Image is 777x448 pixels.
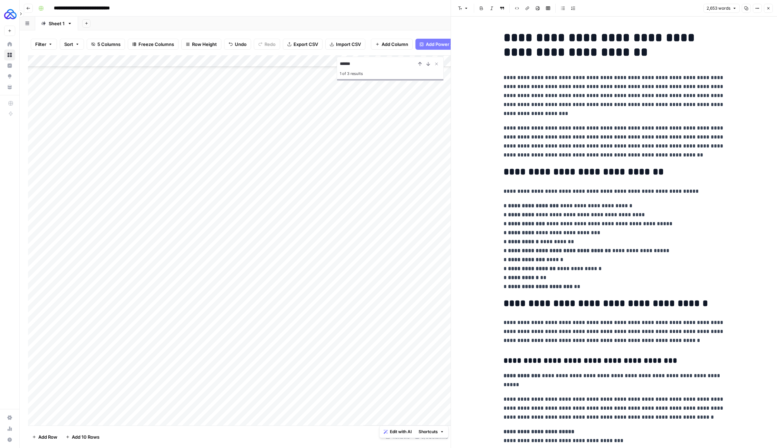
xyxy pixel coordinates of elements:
[35,41,46,48] span: Filter
[4,434,15,445] button: Help + Support
[416,427,447,436] button: Shortcuts
[381,427,414,436] button: Edit with AI
[707,5,730,11] span: 2,653 words
[4,71,15,82] a: Opportunities
[283,39,323,50] button: Export CSV
[4,8,17,20] img: AUQ Logo
[72,433,99,440] span: Add 10 Rows
[4,39,15,50] a: Home
[4,49,15,60] a: Browse
[382,41,408,48] span: Add Column
[138,41,174,48] span: Freeze Columns
[4,6,15,23] button: Workspace: AUQ
[192,41,217,48] span: Row Height
[224,39,251,50] button: Undo
[97,41,121,48] span: 5 Columns
[87,39,125,50] button: 5 Columns
[60,39,84,50] button: Sort
[371,39,413,50] button: Add Column
[28,431,61,442] button: Add Row
[38,433,57,440] span: Add Row
[432,60,441,68] button: Close Search
[4,423,15,434] a: Usage
[254,39,280,50] button: Redo
[294,41,318,48] span: Export CSV
[64,41,73,48] span: Sort
[419,429,438,435] span: Shortcuts
[128,39,179,50] button: Freeze Columns
[4,82,15,93] a: Your Data
[181,39,221,50] button: Row Height
[415,39,468,50] button: Add Power Agent
[390,429,412,435] span: Edit with AI
[325,39,365,50] button: Import CSV
[703,4,740,13] button: 2,653 words
[426,41,463,48] span: Add Power Agent
[336,41,361,48] span: Import CSV
[424,60,432,68] button: Next Result
[235,41,247,48] span: Undo
[340,69,441,78] div: 1 of 3 results
[31,39,57,50] button: Filter
[4,412,15,423] a: Settings
[265,41,276,48] span: Redo
[416,60,424,68] button: Previous Result
[61,431,104,442] button: Add 10 Rows
[35,17,78,30] a: Sheet 1
[4,60,15,71] a: Insights
[49,20,65,27] div: Sheet 1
